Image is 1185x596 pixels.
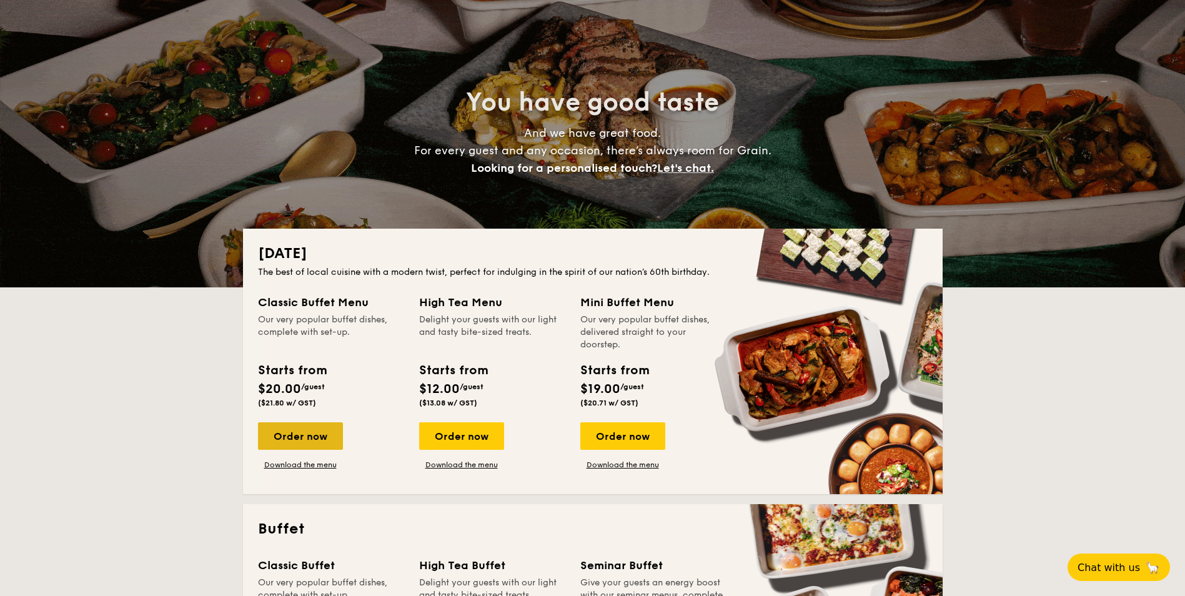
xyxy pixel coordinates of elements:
[258,460,343,470] a: Download the menu
[419,361,487,380] div: Starts from
[466,87,719,117] span: You have good taste
[258,399,316,407] span: ($21.80 w/ GST)
[580,314,726,351] div: Our very popular buffet dishes, delivered straight to your doorstep.
[580,422,665,450] div: Order now
[419,382,460,397] span: $12.00
[258,314,404,351] div: Our very popular buffet dishes, complete with set-up.
[419,314,565,351] div: Delight your guests with our light and tasty bite-sized treats.
[258,422,343,450] div: Order now
[258,294,404,311] div: Classic Buffet Menu
[1145,560,1160,575] span: 🦙
[580,294,726,311] div: Mini Buffet Menu
[258,266,928,279] div: The best of local cuisine with a modern twist, perfect for indulging in the spirit of our nation’...
[657,161,714,175] span: Let's chat.
[419,294,565,311] div: High Tea Menu
[580,361,648,380] div: Starts from
[419,557,565,574] div: High Tea Buffet
[1078,562,1140,574] span: Chat with us
[258,244,928,264] h2: [DATE]
[258,361,326,380] div: Starts from
[258,557,404,574] div: Classic Buffet
[580,399,638,407] span: ($20.71 w/ GST)
[258,519,928,539] h2: Buffet
[301,382,325,391] span: /guest
[419,399,477,407] span: ($13.08 w/ GST)
[258,382,301,397] span: $20.00
[580,460,665,470] a: Download the menu
[419,422,504,450] div: Order now
[419,460,504,470] a: Download the menu
[471,161,657,175] span: Looking for a personalised touch?
[460,382,483,391] span: /guest
[580,557,726,574] div: Seminar Buffet
[1068,554,1170,581] button: Chat with us🦙
[580,382,620,397] span: $19.00
[620,382,644,391] span: /guest
[414,126,771,175] span: And we have great food. For every guest and any occasion, there’s always room for Grain.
